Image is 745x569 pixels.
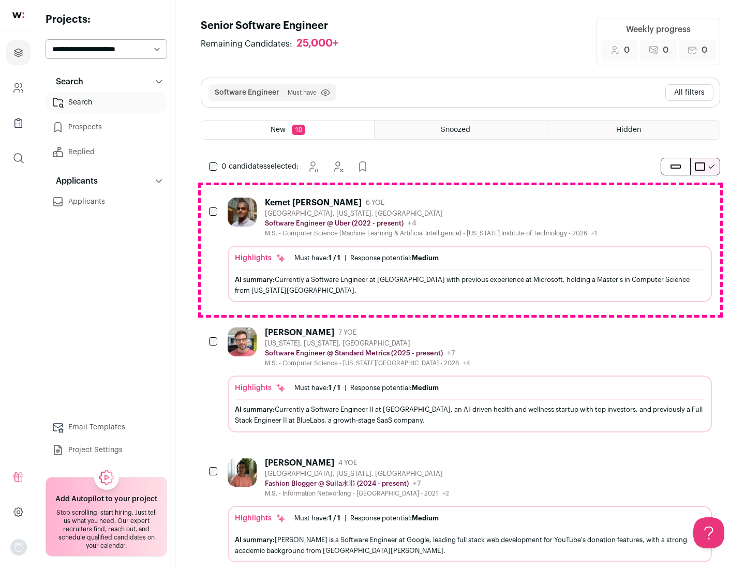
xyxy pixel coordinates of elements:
div: Response potential: [350,514,439,522]
div: [PERSON_NAME] is a Software Engineer at Google, leading full stack web development for YouTube's ... [235,534,705,556]
a: Company and ATS Settings [6,76,31,100]
span: +2 [442,490,449,497]
span: 4 YOE [338,459,357,467]
span: Medium [412,515,439,521]
div: M.S. - Computer Science - [US_STATE][GEOGRAPHIC_DATA] - 2026 [265,359,470,367]
a: Projects [6,40,31,65]
span: 0 [624,44,630,56]
div: Must have: [294,254,340,262]
span: AI summary: [235,406,275,413]
a: Snoozed [375,121,547,139]
a: Email Templates [46,417,167,438]
span: AI summary: [235,536,275,543]
h1: Senior Software Engineer [201,19,349,33]
p: Search [50,76,83,88]
span: Medium [412,254,439,261]
div: [PERSON_NAME] [265,327,334,338]
a: Hidden [547,121,720,139]
p: Software Engineer @ Standard Metrics (2025 - present) [265,349,443,357]
a: Applicants [46,191,167,212]
span: 1 / 1 [329,515,340,521]
div: Must have: [294,514,340,522]
h2: Projects: [46,12,167,27]
img: 92c6d1596c26b24a11d48d3f64f639effaf6bd365bf059bea4cfc008ddd4fb99.jpg [228,327,257,356]
div: Currently a Software Engineer at [GEOGRAPHIC_DATA] with previous experience at Microsoft, holding... [235,274,705,296]
button: Snooze [303,156,323,177]
span: 0 candidates [221,163,267,170]
button: Applicants [46,171,167,191]
span: 10 [292,125,305,135]
div: [PERSON_NAME] [265,458,334,468]
span: 7 YOE [338,328,356,337]
div: M.S. - Computer Science (Machine Learning & Artificial Intelligence) - [US_STATE] Institute of Te... [265,229,597,237]
span: AI summary: [235,276,275,283]
div: Must have: [294,384,340,392]
span: New [271,126,286,133]
div: Highlights [235,253,286,263]
span: selected: [221,161,299,172]
div: Highlights [235,383,286,393]
div: Weekly progress [626,23,691,36]
button: All filters [665,84,713,101]
div: Currently a Software Engineer II at [GEOGRAPHIC_DATA], an AI-driven health and wellness startup w... [235,404,705,426]
a: Replied [46,142,167,162]
span: Snoozed [441,126,470,133]
div: 25,000+ [296,37,338,50]
h2: Add Autopilot to your project [55,494,157,504]
span: Medium [412,384,439,391]
button: Add to Prospects [352,156,373,177]
span: 1 / 1 [329,254,340,261]
span: +7 [447,350,455,357]
button: Open dropdown [10,539,27,556]
span: 0 [663,44,668,56]
div: Response potential: [350,384,439,392]
a: Kemet [PERSON_NAME] 6 YOE [GEOGRAPHIC_DATA], [US_STATE], [GEOGRAPHIC_DATA] Software Engineer @ Ub... [228,198,712,302]
div: M.S. - Information Networking - [GEOGRAPHIC_DATA] - 2021 [265,489,449,498]
a: Add Autopilot to your project Stop scrolling, start hiring. Just tell us what you need. Our exper... [46,477,167,557]
a: Company Lists [6,111,31,136]
span: 1 / 1 [329,384,340,391]
button: Hide [327,156,348,177]
ul: | [294,514,439,522]
button: Software Engineer [215,87,279,98]
span: 0 [702,44,707,56]
iframe: Help Scout Beacon - Open [693,517,724,548]
a: Project Settings [46,440,167,460]
div: Stop scrolling, start hiring. Just tell us what you need. Our expert recruiters find, reach out, ... [52,508,160,550]
img: ebffc8b94a612106133ad1a79c5dcc917f1f343d62299c503ebb759c428adb03.jpg [228,458,257,487]
span: +7 [413,480,421,487]
ul: | [294,254,439,262]
div: Response potential: [350,254,439,262]
span: 6 YOE [366,199,384,207]
span: Must have [288,88,317,97]
ul: | [294,384,439,392]
span: Hidden [616,126,641,133]
a: Prospects [46,117,167,138]
span: Remaining Candidates: [201,38,292,50]
img: wellfound-shorthand-0d5821cbd27db2630d0214b213865d53afaa358527fdda9d0ea32b1df1b89c2c.svg [12,12,24,18]
div: [GEOGRAPHIC_DATA], [US_STATE], [GEOGRAPHIC_DATA] [265,209,597,218]
p: Fashion Blogger @ Suila水啦 (2024 - present) [265,480,409,488]
div: [GEOGRAPHIC_DATA], [US_STATE], [GEOGRAPHIC_DATA] [265,470,449,478]
span: +4 [408,220,416,227]
div: [US_STATE], [US_STATE], [GEOGRAPHIC_DATA] [265,339,470,348]
span: +4 [463,360,470,366]
button: Search [46,71,167,92]
img: nopic.png [10,539,27,556]
a: Search [46,92,167,113]
p: Applicants [50,175,98,187]
span: +1 [591,230,597,236]
a: [PERSON_NAME] 4 YOE [GEOGRAPHIC_DATA], [US_STATE], [GEOGRAPHIC_DATA] Fashion Blogger @ Suila水啦 (2... [228,458,712,562]
img: 927442a7649886f10e33b6150e11c56b26abb7af887a5a1dd4d66526963a6550.jpg [228,198,257,227]
p: Software Engineer @ Uber (2022 - present) [265,219,404,228]
div: Kemet [PERSON_NAME] [265,198,362,208]
div: Highlights [235,513,286,523]
a: [PERSON_NAME] 7 YOE [US_STATE], [US_STATE], [GEOGRAPHIC_DATA] Software Engineer @ Standard Metric... [228,327,712,432]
